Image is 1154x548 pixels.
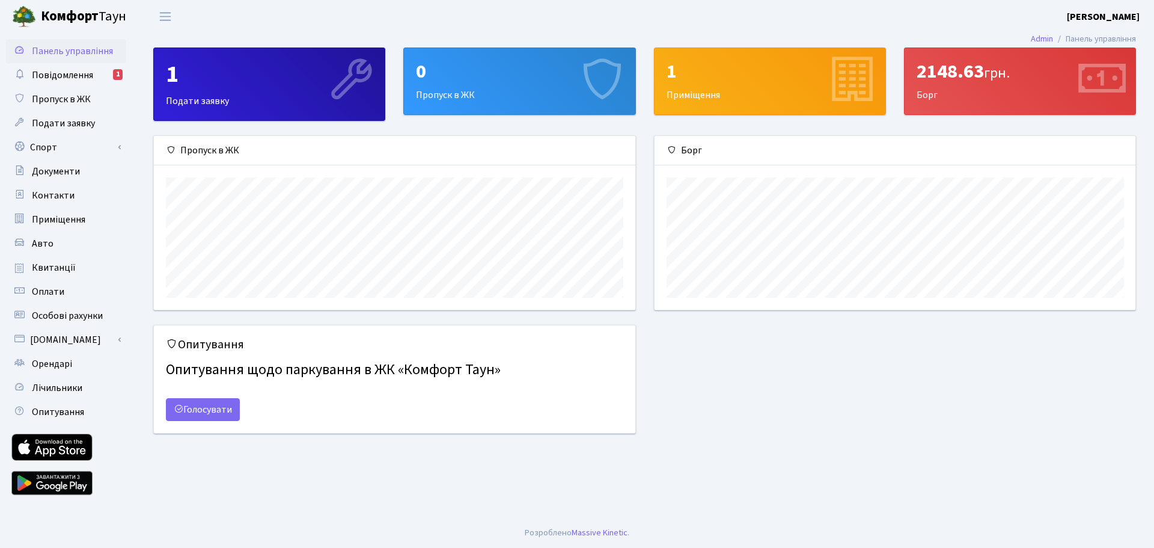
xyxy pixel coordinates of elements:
[6,63,126,87] a: Повідомлення1
[113,69,123,80] div: 1
[667,60,873,83] div: 1
[32,285,64,298] span: Оплати
[166,60,373,89] div: 1
[6,304,126,328] a: Особові рахунки
[32,309,103,322] span: Особові рахунки
[6,159,126,183] a: Документи
[150,7,180,26] button: Переключити навігацію
[32,69,93,82] span: Повідомлення
[525,526,629,540] div: .
[41,7,99,26] b: Комфорт
[32,405,84,419] span: Опитування
[166,398,240,421] a: Голосувати
[32,357,72,371] span: Орендарі
[416,60,623,83] div: 0
[525,526,572,539] a: Розроблено
[6,328,126,352] a: [DOMAIN_NAME]
[1053,32,1136,46] li: Панель управління
[6,232,126,256] a: Авто
[403,48,635,115] a: 0Пропуск в ЖК
[32,261,76,274] span: Квитанції
[153,48,385,121] a: 1Подати заявку
[32,93,91,106] span: Пропуск в ЖК
[166,357,623,384] h4: Опитування щодо паркування в ЖК «Комфорт Таун»
[6,256,126,280] a: Квитанції
[572,526,627,539] a: Massive Kinetic
[905,48,1135,114] div: Борг
[41,7,126,27] span: Таун
[6,376,126,400] a: Лічильники
[6,352,126,376] a: Орендарі
[984,63,1010,84] span: грн.
[154,136,635,165] div: Пропуск в ЖК
[12,5,36,29] img: logo.png
[6,39,126,63] a: Панель управління
[917,60,1123,83] div: 2148.63
[6,87,126,111] a: Пропуск в ЖК
[6,280,126,304] a: Оплати
[6,208,126,232] a: Приміщення
[32,237,53,250] span: Авто
[32,381,82,395] span: Лічильники
[6,135,126,159] a: Спорт
[654,48,886,115] a: 1Приміщення
[32,189,75,202] span: Контакти
[32,165,80,178] span: Документи
[32,45,113,58] span: Панель управління
[166,337,623,352] h5: Опитування
[1067,10,1140,24] a: [PERSON_NAME]
[6,400,126,424] a: Опитування
[1067,10,1140,23] b: [PERSON_NAME]
[1031,32,1053,45] a: Admin
[1013,26,1154,52] nav: breadcrumb
[655,136,1136,165] div: Борг
[32,213,85,226] span: Приміщення
[32,117,95,130] span: Подати заявку
[655,48,885,114] div: Приміщення
[404,48,635,114] div: Пропуск в ЖК
[6,183,126,208] a: Контакти
[6,111,126,135] a: Подати заявку
[154,48,385,120] div: Подати заявку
